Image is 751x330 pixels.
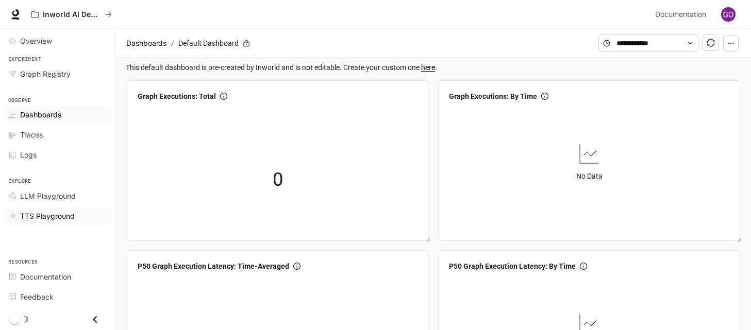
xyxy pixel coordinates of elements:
span: Graph Executions: By Time [449,91,537,102]
a: here [421,63,435,72]
span: Documentation [655,8,706,21]
article: Default Dashboard [176,33,241,53]
span: info-circle [293,263,301,270]
span: Feedback [20,291,54,302]
span: info-circle [220,93,227,100]
span: / [171,38,174,49]
img: User avatar [721,7,736,22]
span: info-circle [541,93,548,100]
button: Close drawer [84,309,107,330]
span: This default dashboard is pre-created by Inworld and is not editable. Create your custom one . [126,62,743,73]
article: No Data [576,170,603,182]
span: 0 [273,165,283,194]
a: Overview [4,32,111,50]
button: User avatar [718,4,739,25]
span: P50 Graph Execution Latency: By Time [449,260,576,272]
a: Feedback [4,288,111,306]
a: Dashboards [4,106,111,124]
a: Graph Registry [4,65,111,83]
span: P50 Graph Execution Latency: Time-Averaged [138,260,289,272]
span: Dashboards [126,37,166,49]
button: All workspaces [27,4,116,25]
span: TTS Playground [20,211,75,221]
span: Graph Registry [20,68,71,79]
span: Graph Executions: Total [138,91,216,102]
span: Documentation [20,271,71,282]
span: Dark mode toggle [9,313,20,324]
a: Documentation [4,268,111,286]
span: sync [707,39,715,47]
a: TTS Playground [4,207,111,225]
a: Traces [4,126,111,144]
span: Dashboards [20,109,62,120]
button: Dashboards [124,37,169,49]
span: LLM Playground [20,190,76,201]
span: Overview [20,36,52,46]
a: Logs [4,146,111,164]
a: LLM Playground [4,187,111,205]
span: Traces [20,129,43,140]
span: Logs [20,149,37,160]
p: Inworld AI Demos [43,10,101,19]
span: info-circle [580,263,587,270]
a: Documentation [651,4,714,25]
